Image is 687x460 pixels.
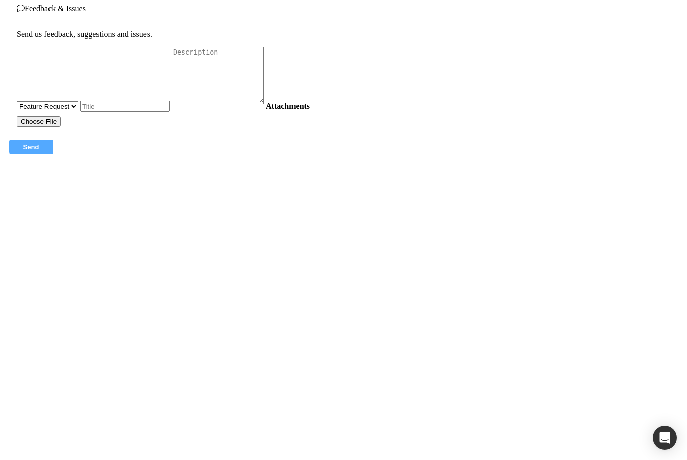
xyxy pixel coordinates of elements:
input: Title [80,101,170,112]
div: Open Intercom Messenger [653,426,677,450]
input: Send [9,140,53,154]
p: Send us feedback, suggestions and issues. [17,30,670,39]
div: Feedback & Issues [4,4,683,13]
strong: Attachments [266,101,310,110]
